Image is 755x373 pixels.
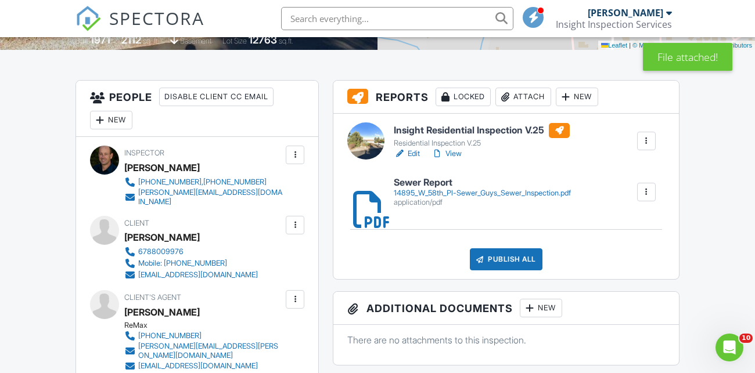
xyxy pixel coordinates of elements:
[643,43,732,71] div: File attached!
[394,189,571,198] div: 14895_W_58th_Pl-Sewer_Guys_Sewer_Inspection.pdf
[76,81,318,137] h3: People
[739,334,753,343] span: 10
[138,331,202,341] div: [PHONE_NUMBER]
[124,303,200,321] a: [PERSON_NAME]
[124,293,181,302] span: Client's Agent
[138,270,258,280] div: [EMAIL_ADDRESS][DOMAIN_NAME]
[629,42,631,49] span: |
[121,34,141,46] div: 2112
[281,7,513,30] input: Search everything...
[556,88,598,106] div: New
[138,361,258,371] div: [EMAIL_ADDRESS][DOMAIN_NAME]
[124,258,258,269] a: Mobile: [PHONE_NUMBER]
[138,342,283,360] div: [PERSON_NAME][EMAIL_ADDRESS][PERSON_NAME][DOMAIN_NAME]
[279,37,293,45] span: sq.ft.
[520,299,562,317] div: New
[495,88,551,106] div: Attach
[222,37,247,45] span: Lot Size
[394,123,570,149] a: Insight Residential Inspection V.25 Residential Inspection V.25
[432,148,462,160] a: View
[75,37,88,45] span: Built
[124,269,258,281] a: [EMAIL_ADDRESS][DOMAIN_NAME]
[124,321,292,330] div: ReMax
[124,188,283,207] a: [PERSON_NAME][EMAIL_ADDRESS][DOMAIN_NAME]
[394,123,570,138] h6: Insight Residential Inspection V.25
[436,88,491,106] div: Locked
[124,149,164,157] span: Inspector
[124,219,149,227] span: Client
[394,178,571,188] h6: Sewer Report
[347,334,665,346] p: There are no attachments to this inspection.
[249,34,277,46] div: 12763
[124,229,200,246] div: [PERSON_NAME]
[470,248,542,270] div: Publish All
[159,88,274,106] div: Disable Client CC Email
[716,334,743,361] iframe: Intercom live chat
[90,111,132,129] div: New
[333,81,679,114] h3: Reports
[394,148,420,160] a: Edit
[556,19,672,30] div: Insight Inspection Services
[124,159,200,176] div: [PERSON_NAME]
[394,139,570,148] div: Residential Inspection V.25
[394,178,571,207] a: Sewer Report 14895_W_58th_Pl-Sewer_Guys_Sewer_Inspection.pdf application/pdf
[75,6,101,31] img: The Best Home Inspection Software - Spectora
[333,292,679,325] h3: Additional Documents
[124,246,258,258] a: 6788009976
[143,37,159,45] span: sq. ft.
[75,16,204,40] a: SPECTORA
[124,330,283,342] a: [PHONE_NUMBER]
[109,6,204,30] span: SPECTORA
[124,342,283,360] a: [PERSON_NAME][EMAIL_ADDRESS][PERSON_NAME][DOMAIN_NAME]
[588,7,663,19] div: [PERSON_NAME]
[394,198,571,207] div: application/pdf
[138,178,267,187] div: [PHONE_NUMBER],[PHONE_NUMBER]
[180,37,211,45] span: Basement
[90,34,110,46] div: 1971
[632,42,664,49] a: © MapTiler
[138,247,184,256] div: 6788009976
[138,188,283,207] div: [PERSON_NAME][EMAIL_ADDRESS][DOMAIN_NAME]
[601,42,627,49] a: Leaflet
[138,259,227,268] div: Mobile: [PHONE_NUMBER]
[124,360,283,372] a: [EMAIL_ADDRESS][DOMAIN_NAME]
[124,176,283,188] a: [PHONE_NUMBER],[PHONE_NUMBER]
